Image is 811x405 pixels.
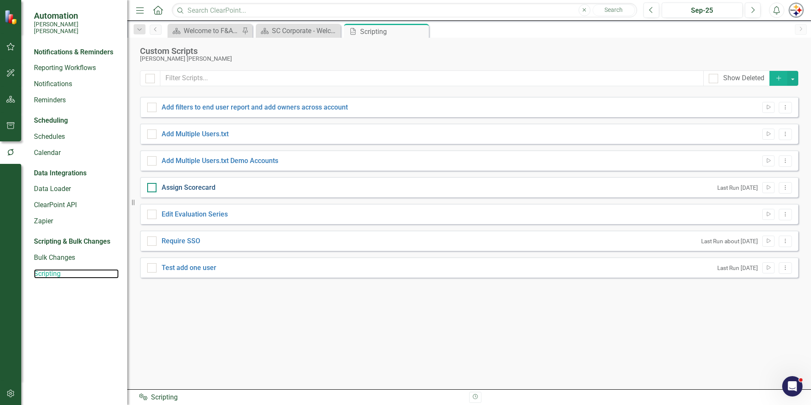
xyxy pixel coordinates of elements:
[34,148,119,158] a: Calendar
[162,157,278,165] a: Add Multiple Users.txt Demo Accounts
[172,3,637,18] input: Search ClearPoint...
[34,48,113,57] div: Notifications & Reminders
[184,25,240,36] div: Welcome to F&A Departmental Scorecard
[34,132,119,142] a: Schedules
[272,25,338,36] div: SC Corporate - Welcome to ClearPoint
[162,103,348,111] a: Add filters to end user report and add owners across account
[34,21,119,35] small: [PERSON_NAME] [PERSON_NAME]
[34,200,119,210] a: ClearPoint API
[665,6,740,16] div: Sep-25
[34,184,119,194] a: Data Loader
[170,25,240,36] a: Welcome to F&A Departmental Scorecard
[139,393,463,402] div: Scripting
[604,6,623,13] span: Search
[789,3,804,18] img: Cambria Fayall
[34,237,110,247] div: Scripting & Bulk Changes
[717,264,758,272] small: Last Run [DATE]
[34,169,87,178] div: Data Integrations
[140,46,794,56] div: Custom Scripts
[140,56,794,62] div: [PERSON_NAME] [PERSON_NAME]
[162,237,200,245] a: Require SSO
[34,269,119,279] a: Scripting
[162,130,229,138] a: Add Multiple Users.txt
[34,11,119,21] span: Automation
[34,217,119,226] a: Zapier
[723,73,764,83] div: Show Deleted
[160,70,704,86] input: Filter Scripts...
[593,4,635,16] button: Search
[4,9,19,24] img: ClearPoint Strategy
[34,96,119,105] a: Reminders
[34,63,119,73] a: Reporting Workflows
[717,184,758,192] small: Last Run [DATE]
[162,183,215,191] a: Assign Scorecard
[34,253,119,263] a: Bulk Changes
[34,79,119,89] a: Notifications
[360,26,427,37] div: Scripting
[34,116,68,126] div: Scheduling
[701,237,758,245] small: Last Run about [DATE]
[782,376,803,397] iframe: Intercom live chat
[162,210,228,218] a: Edit Evaluation Series
[258,25,338,36] a: SC Corporate - Welcome to ClearPoint
[162,264,216,272] a: Test add one user
[662,3,743,18] button: Sep-25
